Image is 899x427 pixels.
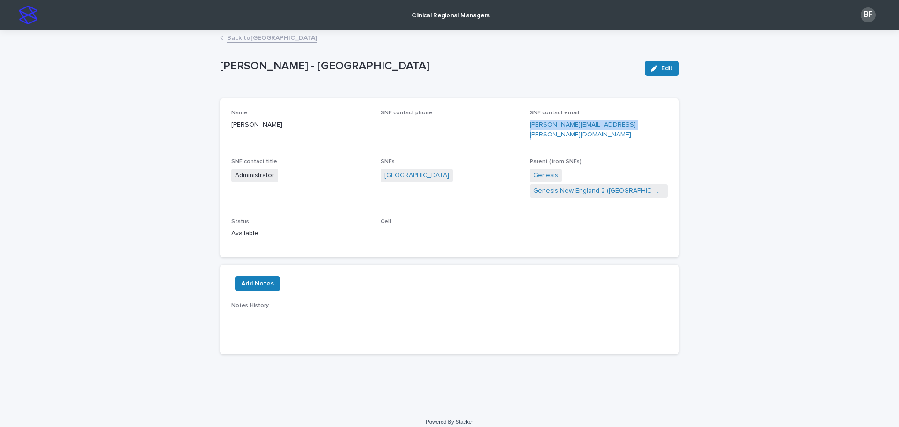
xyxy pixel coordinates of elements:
span: Edit [661,65,673,72]
span: SNF contact email [530,110,579,116]
div: BF [861,7,876,22]
button: Add Notes [235,276,280,291]
span: SNF contact title [231,159,277,165]
span: Add Notes [241,279,274,288]
p: [PERSON_NAME] [231,120,369,130]
span: Notes History [231,303,269,308]
span: Administrator [231,169,278,182]
a: Back to[GEOGRAPHIC_DATA] [227,32,317,43]
a: [PERSON_NAME][EMAIL_ADDRESS][PERSON_NAME][DOMAIN_NAME] [530,121,636,138]
button: Edit [645,61,679,76]
p: [PERSON_NAME] - [GEOGRAPHIC_DATA] [220,60,637,73]
p: - [231,319,369,329]
a: Powered By Stacker [426,419,473,425]
span: SNF contact phone [381,110,433,116]
span: Status [231,219,249,225]
span: Parent (from SNFs) [530,159,582,165]
a: Genesis New England 2 ([GEOGRAPHIC_DATA], [GEOGRAPHIC_DATA]) [533,186,664,196]
p: Available [231,229,369,239]
a: [GEOGRAPHIC_DATA] [384,171,449,180]
span: SNFs [381,159,395,165]
img: stacker-logo-s-only.png [19,6,37,24]
span: Cell [381,219,391,225]
a: Genesis [533,171,558,180]
span: Name [231,110,248,116]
